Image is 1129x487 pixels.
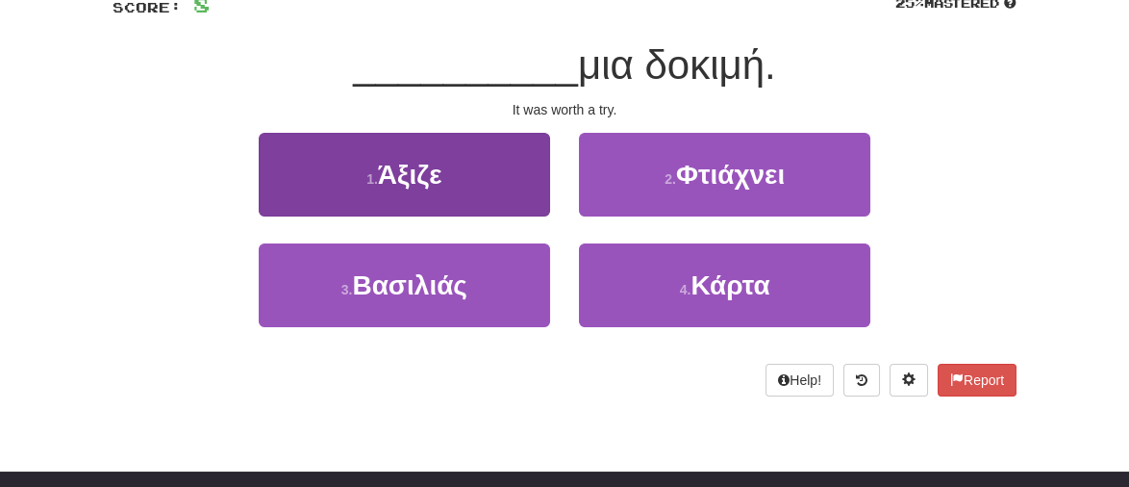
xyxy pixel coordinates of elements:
span: Άξιζε [378,160,442,190]
button: 4.Κάρτα [579,243,870,327]
span: Φτιάχνει [676,160,785,190]
small: 1 . [366,171,378,187]
small: 3 . [341,282,353,297]
button: 3.Βασιλιάς [259,243,550,327]
button: Report [938,364,1016,397]
button: 2.Φτιάχνει [579,133,870,217]
span: μια δοκιμή. [578,42,776,88]
button: Help! [765,364,834,397]
button: 1.Άξιζε [259,133,550,217]
span: Βασιλιάς [352,270,467,300]
small: 2 . [665,171,676,187]
div: It was worth a try. [113,100,1016,119]
button: Round history (alt+y) [843,364,880,397]
span: __________ [353,42,578,88]
small: 4 . [680,282,691,297]
span: Κάρτα [690,270,769,300]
